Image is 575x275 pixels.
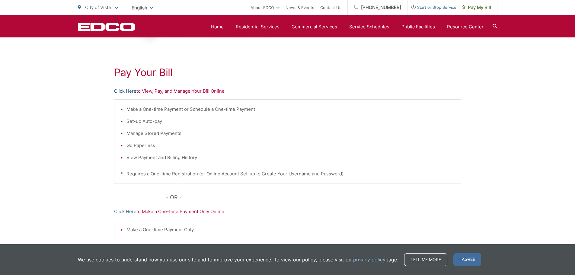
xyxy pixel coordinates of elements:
a: News & Events [286,4,314,11]
a: About EDCO [251,4,280,11]
h1: Pay Your Bill [114,66,461,78]
a: Residential Services [236,23,280,30]
a: Click Here [114,208,136,215]
span: I agree [453,253,481,266]
span: Pay My Bill [462,4,491,11]
p: We use cookies to understand how you use our site and to improve your experience. To view our pol... [78,256,398,263]
p: to Make a One-time Payment Only Online [114,208,461,215]
a: Commercial Services [292,23,337,30]
li: Set-up Auto-pay [126,118,455,125]
p: * Requires a One-time Registration (or Online Account Set-up to Create Your Username and Password) [120,170,455,177]
a: Public Facilities [401,23,435,30]
a: Service Schedules [349,23,389,30]
a: Contact Us [320,4,341,11]
li: Make a One-time Payment Only [126,226,455,233]
li: View Payment and Billing History [126,154,455,161]
a: Resource Center [447,23,484,30]
p: - OR - [166,193,461,202]
a: Home [211,23,224,30]
span: City of Vista [85,5,111,10]
p: * DOES NOT Require a One-time Registration (or Online Account Set-up) [120,242,455,250]
a: EDCD logo. Return to the homepage. [78,23,135,31]
li: Manage Stored Payments [126,130,455,137]
a: privacy policy [353,256,385,263]
p: to View, Pay, and Manage Your Bill Online [114,88,461,95]
span: English [127,2,158,13]
li: Go Paperless [126,142,455,149]
a: Click Here [114,88,136,95]
li: Make a One-time Payment or Schedule a One-time Payment [126,106,455,113]
a: Tell me more [404,253,447,266]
